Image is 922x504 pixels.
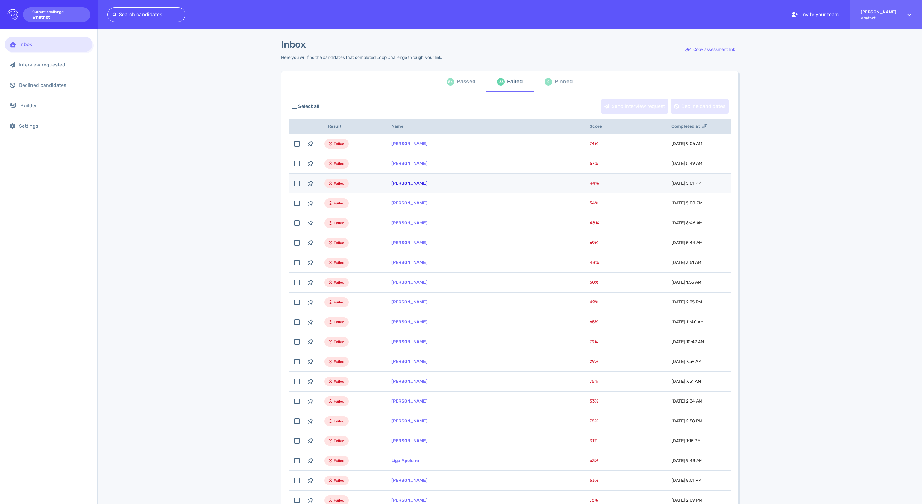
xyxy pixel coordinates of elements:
[334,477,345,484] span: Failed
[601,99,668,114] button: Send interview request
[281,55,442,60] div: Here you will find the candidates that completed Loop Challenge through your link.
[590,260,599,265] span: 48 %
[671,181,702,186] span: [DATE] 5:01 PM
[671,124,707,129] span: Completed at
[590,418,598,424] span: 78 %
[334,457,345,464] span: Failed
[334,358,345,365] span: Failed
[671,359,702,364] span: [DATE] 7:59 AM
[447,78,454,86] div: 84
[19,62,88,68] div: Interview requested
[391,359,427,364] a: [PERSON_NAME]
[590,240,598,245] span: 69 %
[334,180,345,187] span: Failed
[682,43,738,57] div: Copy assessment link
[590,161,598,166] span: 57 %
[590,498,598,503] span: 76 %
[590,359,598,364] span: 29 %
[334,239,345,247] span: Failed
[334,398,345,405] span: Failed
[590,124,609,129] span: Score
[590,300,598,305] span: 49 %
[298,103,320,110] span: Select all
[671,418,702,424] span: [DATE] 2:58 PM
[671,99,729,114] button: Decline candidates
[391,379,427,384] a: [PERSON_NAME]
[671,319,704,325] span: [DATE] 11:40 AM
[334,160,345,167] span: Failed
[590,181,599,186] span: 44 %
[861,16,896,20] span: Whatnot
[334,279,345,286] span: Failed
[334,417,345,425] span: Failed
[391,124,410,129] span: Name
[671,478,702,483] span: [DATE] 8:51 PM
[334,378,345,385] span: Failed
[334,200,345,207] span: Failed
[861,9,896,15] strong: [PERSON_NAME]
[671,240,702,245] span: [DATE] 5:44 AM
[334,140,345,147] span: Failed
[682,42,738,57] button: Copy assessment link
[601,99,668,113] div: Send interview request
[281,39,306,50] h1: Inbox
[391,319,427,325] a: [PERSON_NAME]
[590,438,597,443] span: 31 %
[334,259,345,266] span: Failed
[334,318,345,326] span: Failed
[391,240,427,245] a: [PERSON_NAME]
[671,438,701,443] span: [DATE] 1:15 PM
[391,181,427,186] a: [PERSON_NAME]
[20,103,88,108] div: Builder
[334,497,345,504] span: Failed
[19,123,88,129] div: Settings
[671,498,702,503] span: [DATE] 2:09 PM
[391,300,427,305] a: [PERSON_NAME]
[590,141,598,146] span: 74 %
[671,201,702,206] span: [DATE] 5:00 PM
[391,438,427,443] a: [PERSON_NAME]
[590,319,598,325] span: 65 %
[671,339,704,344] span: [DATE] 10:47 AM
[391,339,427,344] a: [PERSON_NAME]
[671,260,701,265] span: [DATE] 3:51 AM
[391,498,427,503] a: [PERSON_NAME]
[19,82,88,88] div: Declined candidates
[334,437,345,445] span: Failed
[391,201,427,206] a: [PERSON_NAME]
[671,141,702,146] span: [DATE] 9:06 AM
[391,260,427,265] a: [PERSON_NAME]
[671,220,702,225] span: [DATE] 8:46 AM
[590,220,599,225] span: 48 %
[507,77,523,86] div: Failed
[671,300,702,305] span: [DATE] 2:25 PM
[391,478,427,483] a: [PERSON_NAME]
[391,161,427,166] a: [PERSON_NAME]
[391,141,427,146] a: [PERSON_NAME]
[590,201,598,206] span: 54 %
[391,280,427,285] a: [PERSON_NAME]
[590,458,598,463] span: 63 %
[590,478,598,483] span: 53 %
[590,379,598,384] span: 75 %
[497,78,505,86] div: 166
[391,418,427,424] a: [PERSON_NAME]
[671,458,702,463] span: [DATE] 9:48 AM
[671,99,728,113] div: Decline candidates
[457,77,475,86] div: Passed
[671,280,701,285] span: [DATE] 1:55 AM
[671,161,702,166] span: [DATE] 5:49 AM
[334,299,345,306] span: Failed
[545,78,552,86] div: 0
[20,41,88,47] div: Inbox
[590,399,598,404] span: 53 %
[590,339,598,344] span: 79 %
[317,119,384,134] th: Result
[555,77,573,86] div: Pinned
[334,219,345,227] span: Failed
[590,280,598,285] span: 50 %
[391,399,427,404] a: [PERSON_NAME]
[671,399,702,404] span: [DATE] 2:34 AM
[391,458,419,463] a: Liga Apolone
[671,379,701,384] span: [DATE] 7:51 AM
